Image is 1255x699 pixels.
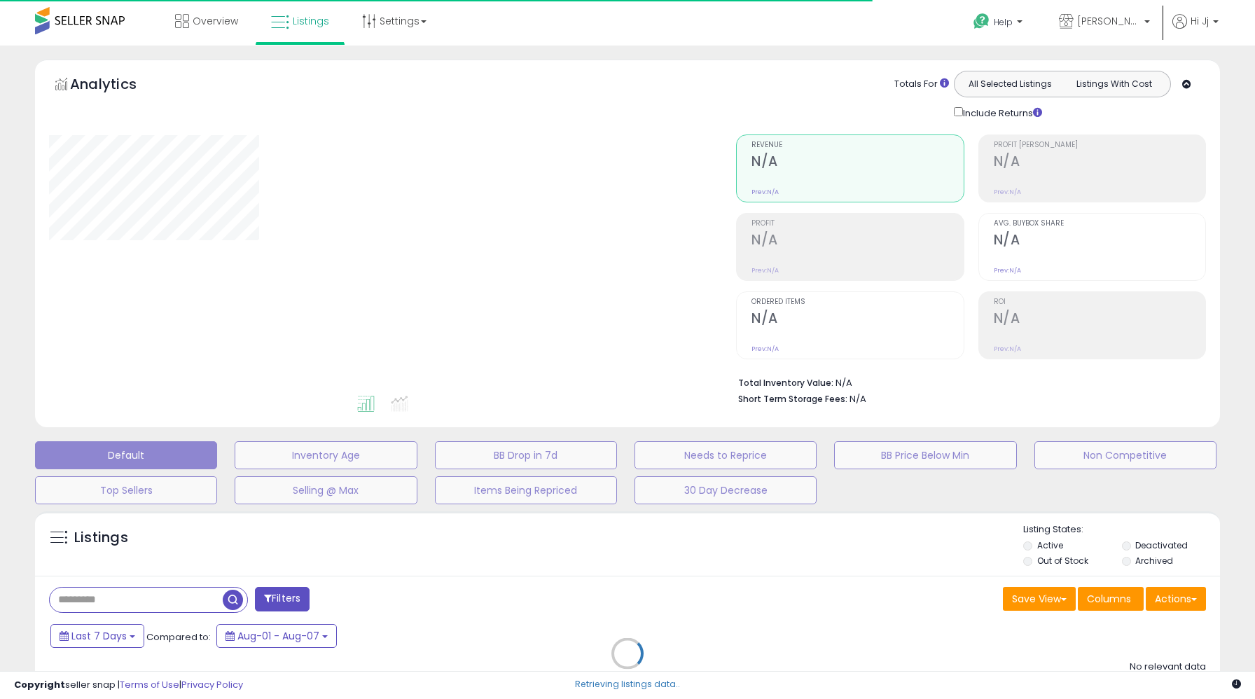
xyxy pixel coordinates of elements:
[994,298,1205,306] span: ROI
[435,441,617,469] button: BB Drop in 7d
[575,678,680,691] div: Retrieving listings data..
[738,377,833,389] b: Total Inventory Value:
[751,266,779,275] small: Prev: N/A
[994,153,1205,172] h2: N/A
[1172,14,1219,46] a: Hi Jj
[751,310,963,329] h2: N/A
[994,16,1013,28] span: Help
[958,75,1062,93] button: All Selected Listings
[751,153,963,172] h2: N/A
[293,14,329,28] span: Listings
[994,310,1205,329] h2: N/A
[70,74,164,97] h5: Analytics
[751,220,963,228] span: Profit
[994,220,1205,228] span: Avg. Buybox Share
[894,78,949,91] div: Totals For
[193,14,238,28] span: Overview
[973,13,990,30] i: Get Help
[635,476,817,504] button: 30 Day Decrease
[943,104,1059,120] div: Include Returns
[751,141,963,149] span: Revenue
[1034,441,1216,469] button: Non Competitive
[994,188,1021,196] small: Prev: N/A
[962,2,1036,46] a: Help
[14,678,65,691] strong: Copyright
[751,298,963,306] span: Ordered Items
[635,441,817,469] button: Needs to Reprice
[35,441,217,469] button: Default
[751,345,779,353] small: Prev: N/A
[850,392,866,406] span: N/A
[14,679,243,692] div: seller snap | |
[751,188,779,196] small: Prev: N/A
[435,476,617,504] button: Items Being Repriced
[1191,14,1209,28] span: Hi Jj
[994,232,1205,251] h2: N/A
[994,141,1205,149] span: Profit [PERSON_NAME]
[738,393,847,405] b: Short Term Storage Fees:
[1077,14,1140,28] span: [PERSON_NAME]'s Movies
[994,266,1021,275] small: Prev: N/A
[994,345,1021,353] small: Prev: N/A
[834,441,1016,469] button: BB Price Below Min
[1062,75,1166,93] button: Listings With Cost
[751,232,963,251] h2: N/A
[738,373,1195,390] li: N/A
[35,476,217,504] button: Top Sellers
[235,441,417,469] button: Inventory Age
[235,476,417,504] button: Selling @ Max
